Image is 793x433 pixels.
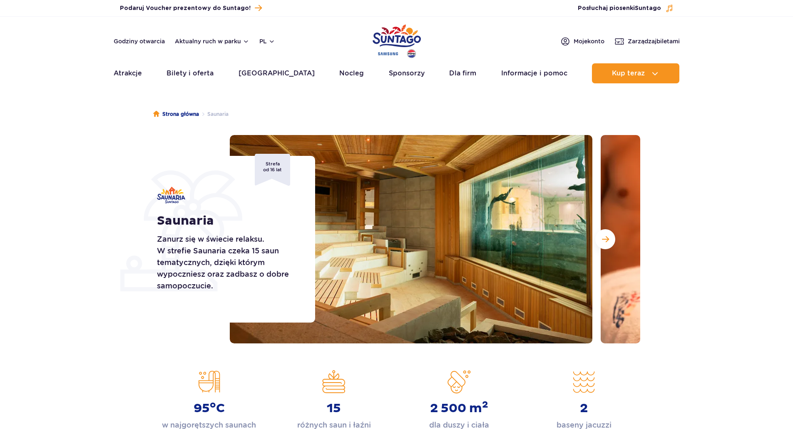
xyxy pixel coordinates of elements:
span: Suntago [635,5,661,11]
span: Posłuchaj piosenki [578,4,661,13]
a: [GEOGRAPHIC_DATA] [239,63,315,83]
button: Posłuchaj piosenkiSuntago [578,4,674,13]
sup: 2 [482,399,488,410]
a: Godziny otwarcia [114,37,165,45]
a: Sponsorzy [389,63,425,83]
button: Następny slajd [595,229,615,249]
button: Kup teraz [592,63,679,83]
li: Saunaria [199,110,229,118]
strong: 2 500 m [430,401,488,416]
a: Park of Poland [373,21,421,59]
a: Informacje i pomoc [501,63,567,83]
p: różnych saun i łaźni [297,419,371,431]
span: Moje konto [574,37,604,45]
a: Mojekonto [560,36,604,46]
span: Podaruj Voucher prezentowy do Suntago! [120,4,251,13]
p: dla duszy i ciała [429,419,489,431]
p: w najgorętszych saunach [162,419,256,431]
strong: 15 [327,401,341,416]
div: Strefa od 16 lat [255,154,290,186]
span: Zarządzaj biletami [628,37,680,45]
p: Zanurz się w świecie relaksu. W strefie Saunaria czeka 15 saun tematycznych, dzięki którym wypocz... [157,233,296,292]
a: Strona główna [153,110,199,118]
strong: 95 C [194,401,225,416]
h1: Saunaria [157,213,296,228]
a: Bilety i oferta [167,63,214,83]
a: Nocleg [339,63,364,83]
strong: 2 [580,401,588,416]
a: Atrakcje [114,63,142,83]
button: Aktualny ruch w parku [175,38,249,45]
sup: o [210,399,216,410]
button: pl [259,37,275,45]
p: baseny jacuzzi [557,419,612,431]
img: Saunaria [157,187,185,203]
span: Kup teraz [612,70,645,77]
a: Dla firm [449,63,476,83]
a: Podaruj Voucher prezentowy do Suntago! [120,3,262,14]
a: Zarządzajbiletami [614,36,680,46]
